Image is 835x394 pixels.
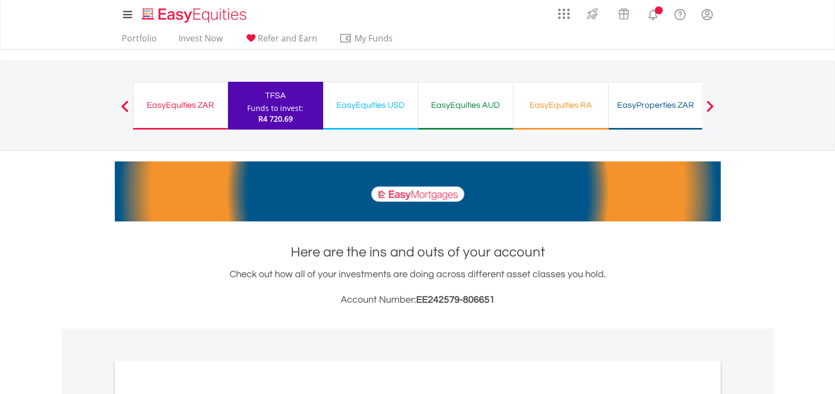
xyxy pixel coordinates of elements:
[615,98,697,113] div: EasyProperties ZAR
[615,5,632,22] img: vouchers-v2.svg
[608,3,639,22] a: Vouchers
[667,3,694,24] a: FAQ's and Support
[699,106,721,116] button: Next
[117,33,161,49] a: Portfolio
[416,295,495,305] span: EE242579-806651
[551,3,577,20] a: AppsGrid
[240,33,322,49] a: Refer and Earn
[425,98,507,113] div: EasyEquities AUD
[140,6,251,24] img: EasyEquities_Logo.png
[258,114,293,124] span: R4 720.69
[115,267,721,307] div: Check out how all of your investments are doing across different asset classes you hold.
[520,98,602,113] div: EasyEquities RA
[115,161,721,221] img: EasyMortage Promotion Banner
[115,243,721,262] h1: Here are the ins and outs of your account
[339,31,409,45] span: My Funds
[584,5,601,22] img: thrive-v2.svg
[115,293,721,307] h3: Account Number:
[114,106,136,116] button: Previous
[247,103,303,114] div: Funds to invest:
[558,8,570,20] img: grid-menu-icon.svg
[639,3,667,24] a: Notifications
[140,98,221,113] div: EasyEquities ZAR
[258,32,317,44] span: Refer and Earn
[694,3,721,26] a: My Profile
[330,98,411,113] div: EasyEquities USD
[138,3,251,24] a: Home page
[174,33,227,49] a: Invest Now
[234,88,317,103] div: TFSA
